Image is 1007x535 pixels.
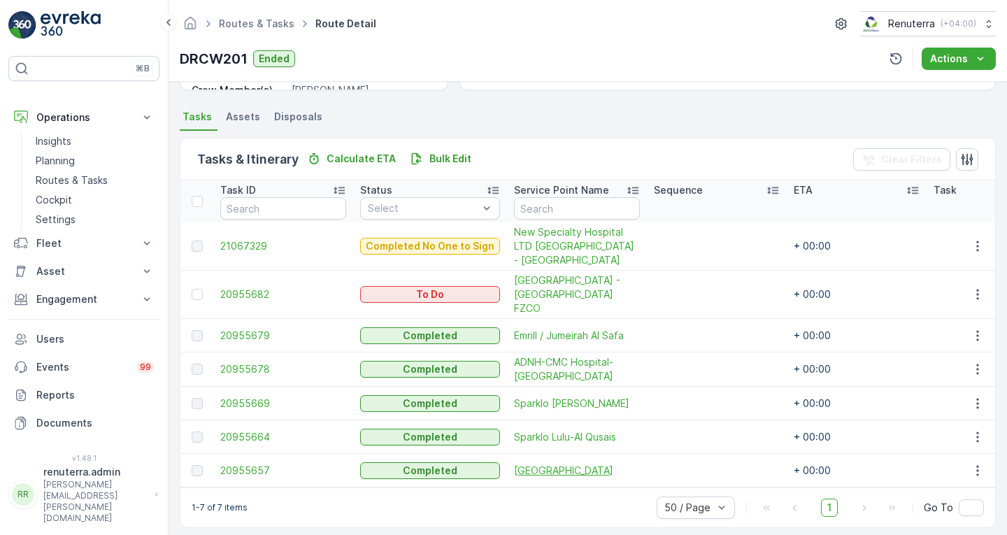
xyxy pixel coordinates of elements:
span: Assets [226,110,260,124]
p: Users [36,332,154,346]
button: Completed No One to Sign [360,238,500,255]
td: + 00:00 [787,222,927,271]
a: 20955682 [220,287,346,301]
a: Insights [30,131,159,151]
p: Completed [403,464,457,478]
span: Route Detail [313,17,379,31]
div: Toggle Row Selected [192,398,203,409]
a: ADNH-CMC Hospital-Jadaf [514,355,640,383]
button: Completed [360,361,500,378]
p: Completed [403,430,457,444]
td: + 00:00 [787,271,927,319]
p: Status [360,183,392,197]
td: + 00:00 [787,420,927,454]
td: + 00:00 [787,319,927,352]
p: Renuterra [888,17,935,31]
p: Service Point Name [514,183,609,197]
button: Bulk Edit [404,150,477,167]
a: Sparklo Lulu Center Village [514,464,640,478]
div: Toggle Row Selected [192,289,203,300]
button: Calculate ETA [301,150,401,167]
p: Completed [403,329,457,343]
p: Operations [36,110,131,124]
p: ( +04:00 ) [941,18,976,29]
a: Planning [30,151,159,171]
p: To Do [416,287,444,301]
p: Ended [259,52,290,66]
p: Crew Member(s) [192,83,286,97]
a: Documents [8,409,159,437]
button: Engagement [8,285,159,313]
div: Toggle Row Selected [192,465,203,476]
span: Tasks [183,110,212,124]
p: Engagement [36,292,131,306]
img: logo [8,11,36,39]
p: [PERSON_NAME][EMAIL_ADDRESS][PERSON_NAME][DOMAIN_NAME] [43,479,148,524]
img: Screenshot_2024-07-26_at_13.33.01.png [861,16,883,31]
a: 20955664 [220,430,346,444]
span: Emrill / Jumeirah Al Safa [514,329,640,343]
p: Settings [36,213,76,227]
span: Disposals [274,110,322,124]
button: Renuterra(+04:00) [861,11,996,36]
img: logo_light-DOdMpM7g.png [41,11,101,39]
p: Completed No One to Sign [366,239,494,253]
div: Toggle Row Selected [192,330,203,341]
p: Documents [36,416,154,430]
a: Routes & Tasks [219,17,294,29]
span: 1 [821,499,838,517]
div: Toggle Row Selected [192,364,203,375]
button: Operations [8,104,159,131]
a: Cockpit [30,190,159,210]
button: Ended [253,50,295,67]
a: Routes & Tasks [30,171,159,190]
a: Events99 [8,353,159,381]
p: Sequence [654,183,703,197]
a: Centara Mirage Beach Resort -Dubai FZCO [514,273,640,315]
p: Calculate ETA [327,152,396,166]
button: Asset [8,257,159,285]
p: Task Duration [934,183,1001,197]
p: Reports [36,388,154,402]
a: New Specialty Hospital LTD Dubai Branch - Al Nahda Qusais [514,225,640,267]
button: Completed [360,395,500,412]
p: Asset [36,264,131,278]
p: Clear Filters [881,152,942,166]
a: 20955678 [220,362,346,376]
a: Users [8,325,159,353]
p: 99 [140,362,151,373]
button: Clear Filters [853,148,950,171]
p: Routes & Tasks [36,173,108,187]
td: + 00:00 [787,387,927,420]
p: [PERSON_NAME] [292,83,433,97]
span: [GEOGRAPHIC_DATA] -[GEOGRAPHIC_DATA] FZCO [514,273,640,315]
a: 20955657 [220,464,346,478]
td: + 00:00 [787,454,927,487]
button: Fleet [8,229,159,257]
p: Cockpit [36,193,72,207]
p: Events [36,360,129,374]
a: Homepage [183,21,198,33]
p: Insights [36,134,71,148]
span: [GEOGRAPHIC_DATA] [514,464,640,478]
span: New Specialty Hospital LTD [GEOGRAPHIC_DATA] - [GEOGRAPHIC_DATA] [514,225,640,267]
input: Search [514,197,640,220]
p: Bulk Edit [429,152,471,166]
p: DRCW201 [180,48,248,69]
p: Select [368,201,478,215]
td: + 00:00 [787,352,927,387]
span: v 1.48.1 [8,454,159,462]
p: 1-7 of 7 items [192,502,248,513]
a: Sparklo Lulu-Al Qusais [514,430,640,444]
a: 21067329 [220,239,346,253]
button: Completed [360,429,500,445]
span: 20955679 [220,329,346,343]
button: Completed [360,327,500,344]
p: Fleet [36,236,131,250]
span: ADNH-CMC Hospital-[GEOGRAPHIC_DATA] [514,355,640,383]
